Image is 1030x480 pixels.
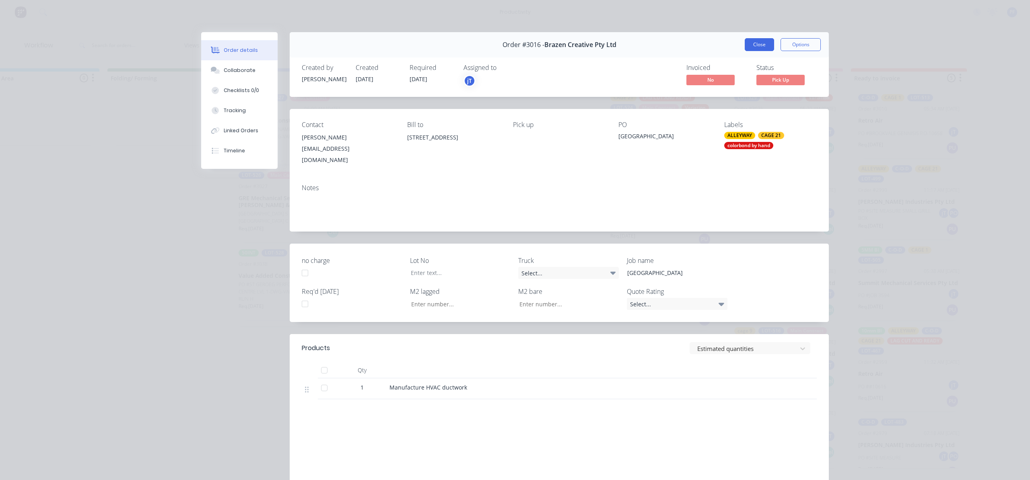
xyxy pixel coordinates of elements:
[463,75,476,87] button: jT
[781,38,821,51] button: Options
[745,38,774,51] button: Close
[224,67,255,74] div: Collaborate
[338,362,386,378] div: Qty
[201,60,278,80] button: Collaborate
[410,64,454,72] div: Required
[756,64,817,72] div: Status
[302,75,346,83] div: [PERSON_NAME]
[544,41,616,49] span: Brazen Creative Pty Ltd
[618,132,711,143] div: [GEOGRAPHIC_DATA]
[627,298,727,310] div: Select...
[201,40,278,60] button: Order details
[302,184,817,192] div: Notes
[302,132,394,166] div: [PERSON_NAME][EMAIL_ADDRESS][DOMAIN_NAME]
[407,132,500,158] div: [STREET_ADDRESS]
[201,80,278,101] button: Checklists 0/0
[627,287,727,296] label: Quote Rating
[410,287,511,296] label: M2 lagged
[201,121,278,141] button: Linked Orders
[356,75,373,83] span: [DATE]
[302,256,402,265] label: no charge
[302,64,346,72] div: Created by
[360,383,364,392] span: 1
[302,132,394,143] div: [PERSON_NAME]
[756,75,805,87] button: Pick Up
[410,75,427,83] span: [DATE]
[513,298,619,310] input: Enter number...
[618,121,711,129] div: PO
[224,87,259,94] div: Checklists 0/0
[518,267,619,279] div: Select...
[686,75,735,85] span: No
[410,256,511,265] label: Lot No
[389,384,467,391] span: Manufacture HVAC ductwork
[302,287,402,296] label: Req'd [DATE]
[224,147,245,154] div: Timeline
[302,143,394,166] div: [EMAIL_ADDRESS][DOMAIN_NAME]
[724,121,817,129] div: Labels
[356,64,400,72] div: Created
[201,101,278,121] button: Tracking
[407,132,500,143] div: [STREET_ADDRESS]
[756,75,805,85] span: Pick Up
[224,107,246,114] div: Tracking
[302,343,330,353] div: Products
[404,298,511,310] input: Enter number...
[758,132,784,139] div: CAGE 21
[724,132,755,139] div: ALLEYWAY
[513,121,606,129] div: Pick up
[627,256,727,265] label: Job name
[302,121,394,129] div: Contact
[518,256,619,265] label: Truck
[503,41,544,49] span: Order #3016 -
[686,64,747,72] div: Invoiced
[621,267,721,279] div: [GEOGRAPHIC_DATA]
[407,121,500,129] div: Bill to
[224,47,258,54] div: Order details
[201,141,278,161] button: Timeline
[724,142,773,149] div: colorbond by hand
[518,287,619,296] label: M2 bare
[224,127,258,134] div: Linked Orders
[463,64,544,72] div: Assigned to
